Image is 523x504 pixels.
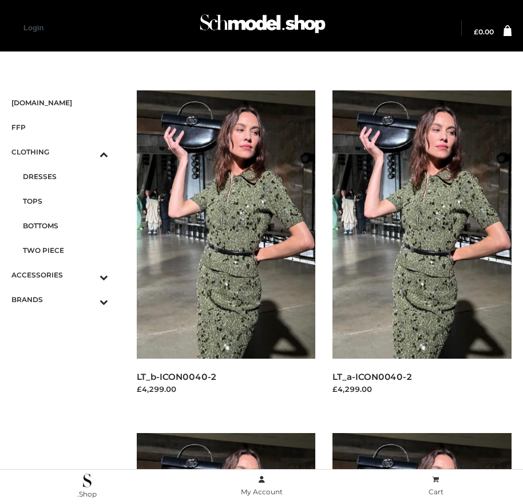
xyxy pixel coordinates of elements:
[11,145,108,158] span: CLOTHING
[137,371,217,382] a: LT_b-ICON0040-2
[23,219,108,232] span: BOTTOMS
[11,268,108,281] span: ACCESSORIES
[175,473,349,499] a: My Account
[23,195,108,208] span: TOPS
[429,487,443,496] span: Cart
[11,90,108,115] a: [DOMAIN_NAME]
[23,238,108,263] a: TWO PIECE
[241,487,283,496] span: My Account
[11,140,108,164] a: CLOTHINGToggle Submenu
[474,27,494,36] bdi: 0.00
[83,474,92,487] img: .Shop
[23,164,108,189] a: DRESSES
[195,10,328,47] a: Schmodel Admin 964
[11,263,108,287] a: ACCESSORIESToggle Submenu
[68,263,108,287] button: Toggle Submenu
[23,23,43,32] a: Login
[68,140,108,164] button: Toggle Submenu
[332,371,413,382] a: LT_a-ICON0040-2
[11,293,108,306] span: BRANDS
[474,27,478,36] span: £
[197,6,328,47] img: Schmodel Admin 964
[332,383,512,395] div: £4,299.00
[137,383,316,395] div: £4,299.00
[68,287,108,312] button: Toggle Submenu
[77,490,97,498] span: .Shop
[23,170,108,183] span: DRESSES
[11,121,108,134] span: FFP
[11,96,108,109] span: [DOMAIN_NAME]
[11,115,108,140] a: FFP
[23,189,108,213] a: TOPS
[474,29,494,35] a: £0.00
[23,213,108,238] a: BOTTOMS
[23,244,108,257] span: TWO PIECE
[11,287,108,312] a: BRANDSToggle Submenu
[348,473,523,499] a: Cart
